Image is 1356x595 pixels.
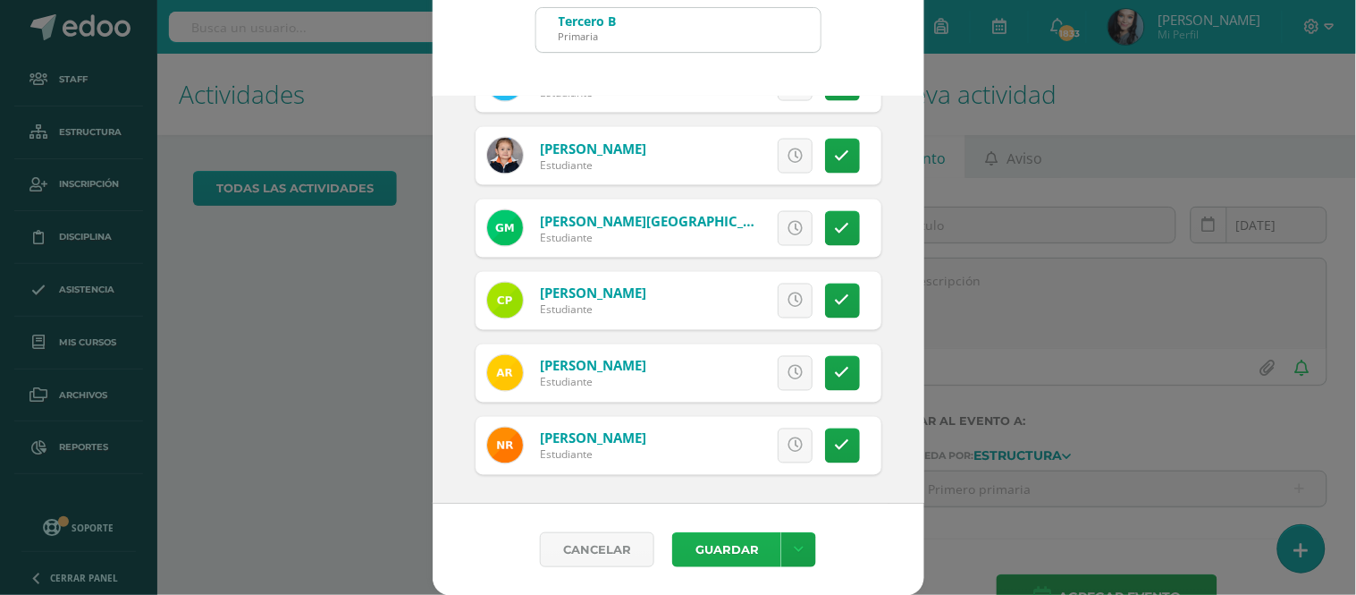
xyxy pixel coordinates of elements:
[487,355,523,391] img: fe4c3c56dafa4f738123cf4779337f68.png
[540,230,754,245] div: Estudiante
[540,302,646,318] div: Estudiante
[540,357,646,375] a: [PERSON_NAME]
[540,140,646,157] a: [PERSON_NAME]
[487,138,523,174] img: 7ae5e6a4a0fa0bd61f0396ed576e0716.png
[487,428,523,463] img: 53b748b6bea17492c4d26f469dde84bc.png
[540,532,654,567] a: Cancelar
[540,157,646,173] div: Estudiante
[487,210,523,246] img: fb700fc9d4c8de0afd9285b8ea6394bd.png
[672,532,781,567] button: Guardar
[540,212,783,230] a: [PERSON_NAME][GEOGRAPHIC_DATA]
[536,8,821,52] input: Busca un grado o sección aquí...
[540,285,646,302] a: [PERSON_NAME]
[693,357,742,390] span: Excusa
[540,447,646,463] div: Estudiante
[559,30,617,43] div: Primaria
[559,13,617,30] div: Tercero B
[693,140,742,173] span: Excusa
[693,212,742,245] span: Excusa
[693,285,742,318] span: Excusa
[487,283,523,319] img: ded76ff3fd95f308eef90a26895a83d5.png
[693,429,742,463] span: Excusa
[540,375,646,390] div: Estudiante
[540,429,646,447] a: [PERSON_NAME]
